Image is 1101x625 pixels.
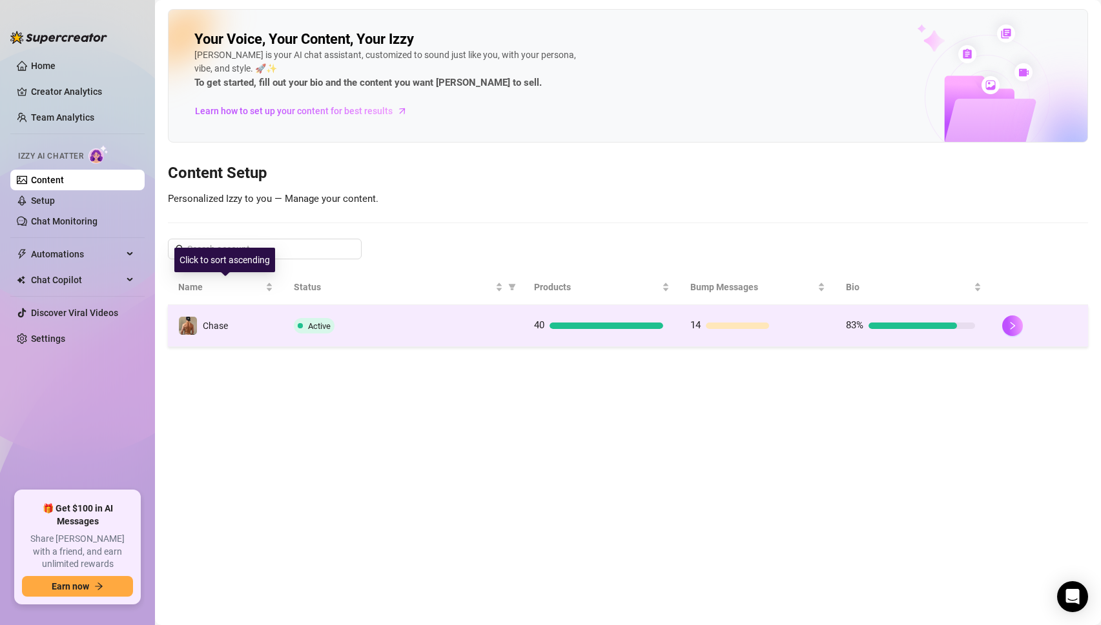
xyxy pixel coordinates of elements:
[31,112,94,123] a: Team Analytics
[690,319,701,331] span: 14
[18,150,83,163] span: Izzy AI Chatter
[176,244,185,253] span: search
[31,308,118,318] a: Discover Viral Videos
[17,249,27,259] span: thunderbolt
[22,533,133,571] span: Share [PERSON_NAME] with a friend, and earn unlimited rewards
[31,81,134,102] a: Creator Analytics
[524,270,680,305] th: Products
[195,104,393,118] span: Learn how to set up your content for best results
[31,270,123,290] span: Chat Copilot
[174,248,275,272] div: Click to sort ascending
[506,277,519,297] span: filter
[534,319,544,331] span: 40
[690,280,816,294] span: Bump Messages
[194,48,582,91] div: [PERSON_NAME] is your AI chat assistant, customized to sound just like you, with your persona, vi...
[396,104,409,117] span: arrow-right
[194,101,417,121] a: Learn how to set up your content for best results
[846,319,863,331] span: 83%
[31,333,65,344] a: Settings
[31,216,98,226] a: Chat Monitoring
[179,317,197,335] img: Chase
[10,31,107,44] img: logo-BBDzfeDw.svg
[1008,321,1017,330] span: right
[22,576,133,597] button: Earn nowarrow-right
[680,270,836,305] th: Bump Messages
[31,175,64,185] a: Content
[22,502,133,528] span: 🎁 Get $100 in AI Messages
[31,195,55,206] a: Setup
[194,30,414,48] h2: Your Voice, Your Content, Your Izzy
[17,275,25,284] img: Chat Copilot
[168,193,378,204] span: Personalized Izzy to you — Manage your content.
[52,581,89,591] span: Earn now
[194,77,542,88] strong: To get started, fill out your bio and the content you want [PERSON_NAME] to sell.
[88,145,108,164] img: AI Chatter
[168,163,1088,184] h3: Content Setup
[1002,315,1023,336] button: right
[203,321,228,331] span: Chase
[168,270,283,305] th: Name
[31,244,123,264] span: Automations
[283,270,524,305] th: Status
[308,321,331,331] span: Active
[1057,581,1088,612] div: Open Intercom Messenger
[294,280,493,294] span: Status
[94,582,103,591] span: arrow-right
[31,61,56,71] a: Home
[508,283,516,291] span: filter
[836,270,992,305] th: Bio
[178,280,263,294] span: Name
[534,280,659,294] span: Products
[887,10,1087,142] img: ai-chatter-content-library-cLFOSyPT.png
[846,280,971,294] span: Bio
[187,242,344,256] input: Search account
